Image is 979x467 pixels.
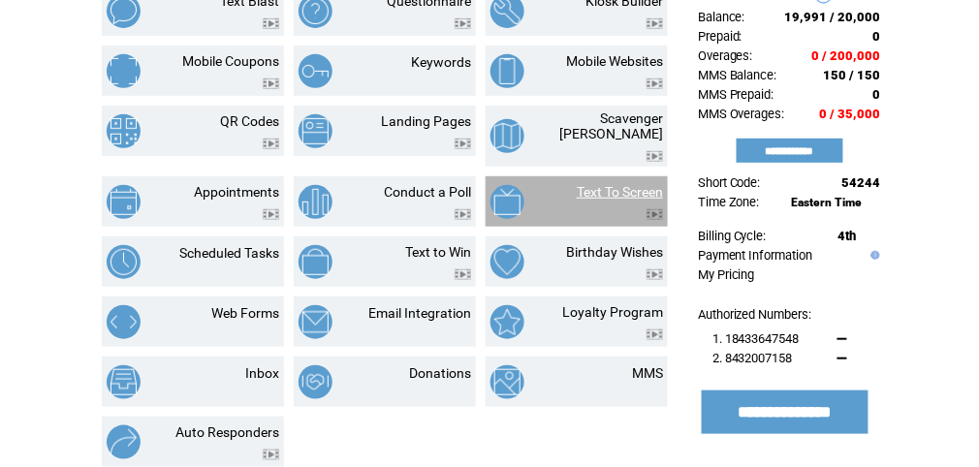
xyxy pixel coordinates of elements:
[698,10,745,24] span: Balance:
[299,54,332,88] img: keywords.png
[812,48,881,63] span: 0 / 200,000
[577,184,663,200] a: Text To Screen
[647,209,663,220] img: video.png
[299,185,332,219] img: conduct-a-poll.png
[455,209,471,220] img: video.png
[562,304,663,320] a: Loyalty Program
[263,18,279,29] img: video.png
[220,113,279,129] a: QR Codes
[107,185,141,219] img: appointments.png
[698,29,742,44] span: Prepaid:
[411,54,471,70] a: Keywords
[405,244,471,260] a: Text to Win
[107,305,141,339] img: web-forms.png
[867,251,880,260] img: help.gif
[792,196,863,209] span: Eastern Time
[873,87,881,102] span: 0
[107,365,141,399] img: inbox.png
[107,245,141,279] img: scheduled-tasks.png
[263,139,279,149] img: video.png
[698,307,812,322] span: Authorized Numbers:
[490,54,524,88] img: mobile-websites.png
[873,29,881,44] span: 0
[566,244,663,260] a: Birthday Wishes
[559,110,663,141] a: Scavenger [PERSON_NAME]
[455,269,471,280] img: video.png
[107,114,141,148] img: qr-codes.png
[712,331,800,346] span: 1. 18433647548
[455,18,471,29] img: video.png
[299,114,332,148] img: landing-pages.png
[838,229,857,243] span: 4th
[194,184,279,200] a: Appointments
[175,424,279,440] a: Auto Responders
[455,139,471,149] img: video.png
[698,175,761,190] span: Short Code:
[698,195,760,209] span: Time Zone:
[698,87,774,102] span: MMS Prepaid:
[381,113,471,129] a: Landing Pages
[698,68,777,82] span: MMS Balance:
[263,78,279,89] img: video.png
[107,54,141,88] img: mobile-coupons.png
[698,107,785,121] span: MMS Overages:
[824,68,881,82] span: 150 / 150
[490,245,524,279] img: birthday-wishes.png
[409,365,471,381] a: Donations
[299,245,332,279] img: text-to-win.png
[647,18,663,29] img: video.png
[490,119,524,153] img: scavenger-hunt.png
[820,107,881,121] span: 0 / 35,000
[179,245,279,261] a: Scheduled Tasks
[632,365,663,381] a: MMS
[698,248,813,263] a: Payment Information
[698,229,767,243] span: Billing Cycle:
[647,329,663,340] img: video.png
[263,209,279,220] img: video.png
[490,365,524,399] img: mms.png
[647,151,663,162] img: video.png
[566,53,663,69] a: Mobile Websites
[785,10,881,24] span: 19,991 / 20,000
[107,425,141,459] img: auto-responders.png
[384,184,471,200] a: Conduct a Poll
[647,269,663,280] img: video.png
[698,48,753,63] span: Overages:
[698,267,755,282] a: My Pricing
[245,365,279,381] a: Inbox
[490,185,524,219] img: text-to-screen.png
[647,78,663,89] img: video.png
[182,53,279,69] a: Mobile Coupons
[368,305,471,321] a: Email Integration
[263,450,279,460] img: video.png
[211,305,279,321] a: Web Forms
[299,305,332,339] img: email-integration.png
[712,351,793,365] span: 2. 8432007158
[490,305,524,339] img: loyalty-program.png
[299,365,332,399] img: donations.png
[842,175,881,190] span: 54244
